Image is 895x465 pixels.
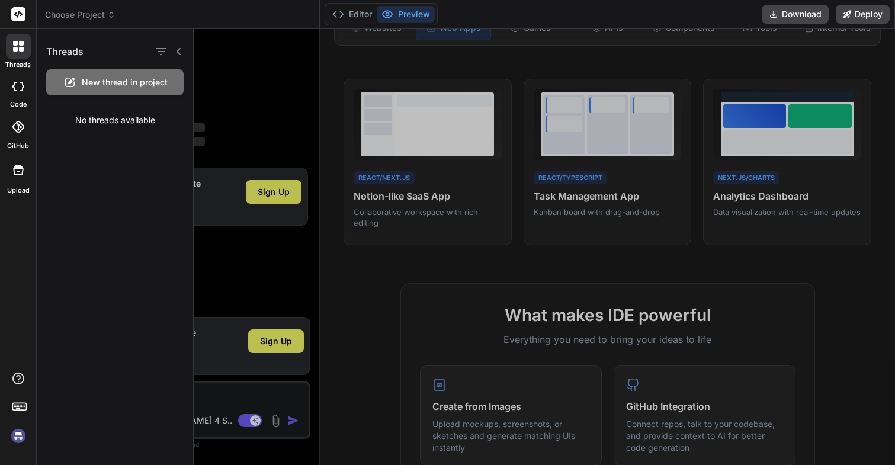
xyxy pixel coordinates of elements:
[46,44,84,59] h1: Threads
[10,100,27,110] label: code
[7,185,30,195] label: Upload
[377,6,435,23] button: Preview
[37,105,193,136] div: No threads available
[328,6,377,23] button: Editor
[836,5,890,24] button: Deploy
[82,76,168,88] span: New thread in project
[7,141,29,151] label: GitHub
[5,60,31,70] label: threads
[8,426,28,446] img: signin
[45,9,116,21] span: Choose Project
[762,5,829,24] button: Download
